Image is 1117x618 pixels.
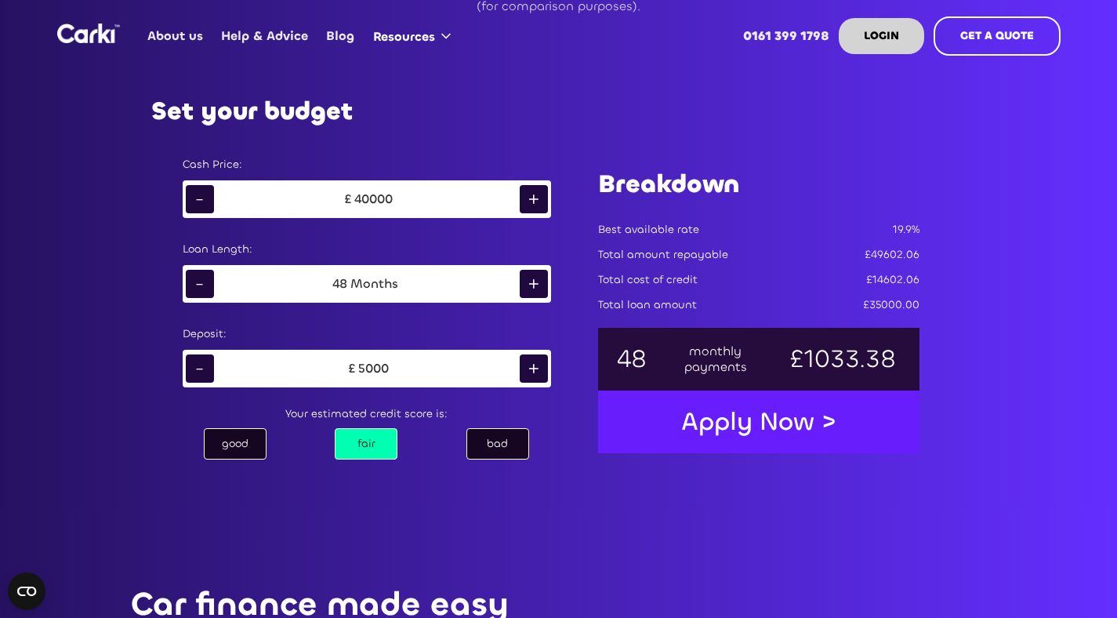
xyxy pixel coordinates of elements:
[598,297,697,313] div: Total loan amount
[364,6,466,66] div: Resources
[317,5,364,67] a: Blog
[598,167,919,202] h1: Breakdown
[598,272,698,288] div: Total cost of credit
[212,5,317,67] a: Help & Advice
[341,191,354,207] div: £
[893,222,919,238] div: 19.9%
[520,185,548,213] div: +
[683,344,749,375] div: monthly payments
[347,276,401,292] div: Months
[598,247,728,263] div: Total amount repayable
[598,222,699,238] div: Best available rate
[332,276,347,292] div: 48
[934,16,1061,56] a: GET A QUOTE
[866,272,919,288] div: £14602.06
[186,354,214,383] div: -
[734,5,838,67] a: 0161 399 1798
[183,157,551,173] div: Cash Price:
[186,270,214,298] div: -
[960,28,1034,43] strong: GET A QUOTE
[863,297,919,313] div: £35000.00
[865,247,919,263] div: £49602.06
[520,270,548,298] div: +
[520,354,548,383] div: +
[183,326,551,342] div: Deposit:
[167,403,567,425] div: Your estimated credit score is:
[186,185,214,213] div: -
[358,361,389,376] div: 5000
[839,18,924,54] a: LOGIN
[183,242,551,257] div: Loan Length:
[864,28,899,43] strong: LOGIN
[139,5,212,67] a: About us
[8,573,45,610] button: Open CMP widget
[665,398,852,446] a: Apply Now >
[615,351,648,367] div: 48
[345,361,358,376] div: £
[354,191,393,207] div: 40000
[783,351,902,367] div: £1033.38
[57,24,120,43] a: home
[151,97,353,125] h2: Set your budget
[743,27,829,44] strong: 0161 399 1798
[373,28,435,45] div: Resources
[57,24,120,43] img: Logo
